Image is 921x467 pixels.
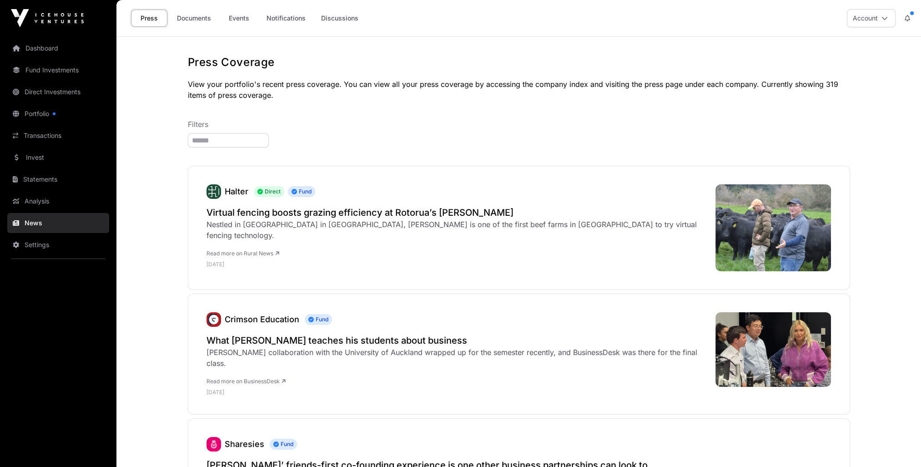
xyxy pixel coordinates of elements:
span: Direct [254,186,284,197]
p: [DATE] [206,261,706,268]
span: Fund [270,439,297,450]
img: Icehouse Ventures Logo [11,9,84,27]
a: Dashboard [7,38,109,58]
a: Halter [206,184,221,199]
a: Transactions [7,126,109,146]
a: Crimson Education [225,315,299,324]
iframe: Chat Widget [876,423,921,467]
a: Crimson Education [206,312,221,327]
a: Fund Investments [7,60,109,80]
div: Nestled in [GEOGRAPHIC_DATA] in [GEOGRAPHIC_DATA], [PERSON_NAME] is one of the first beef farms i... [206,219,706,241]
img: Halter-Favicon.svg [206,184,221,199]
a: Sharesies [206,437,221,452]
p: [DATE] [206,389,706,396]
a: Analysis [7,191,109,211]
div: [PERSON_NAME] collaboration with the University of Auckland wrapped up for the semester recently,... [206,347,706,369]
a: Invest [7,147,109,168]
span: Fund [288,186,315,197]
a: Portfolio [7,104,109,124]
a: Sharesies [225,439,264,449]
a: Statements [7,169,109,189]
a: News [7,213,109,233]
h1: Press Coverage [188,55,850,70]
a: Discussions [315,10,364,27]
img: 59f94eba003c481c69c20ccded13f243_XL.jpg [715,184,831,271]
a: Press [131,10,167,27]
p: Filters [188,119,850,130]
a: Settings [7,235,109,255]
img: beaton-mowbray-fz.jpg [715,312,831,387]
a: Events [221,10,257,27]
a: Read more on BusinessDesk [206,378,286,385]
a: Virtual fencing boosts grazing efficiency at Rotorua’s [PERSON_NAME] [206,206,706,219]
a: Halter [225,187,248,196]
a: What [PERSON_NAME] teaches his students about business [206,334,706,347]
a: Direct Investments [7,82,109,102]
button: Account [847,9,896,27]
a: Read more on Rural News [206,250,279,257]
a: Documents [171,10,217,27]
img: sharesies_logo.jpeg [206,437,221,452]
span: Fund [305,314,332,325]
p: View your portfolio's recent press coverage. You can view all your press coverage by accessing th... [188,79,850,101]
a: Notifications [261,10,312,27]
img: unnamed.jpg [206,312,221,327]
